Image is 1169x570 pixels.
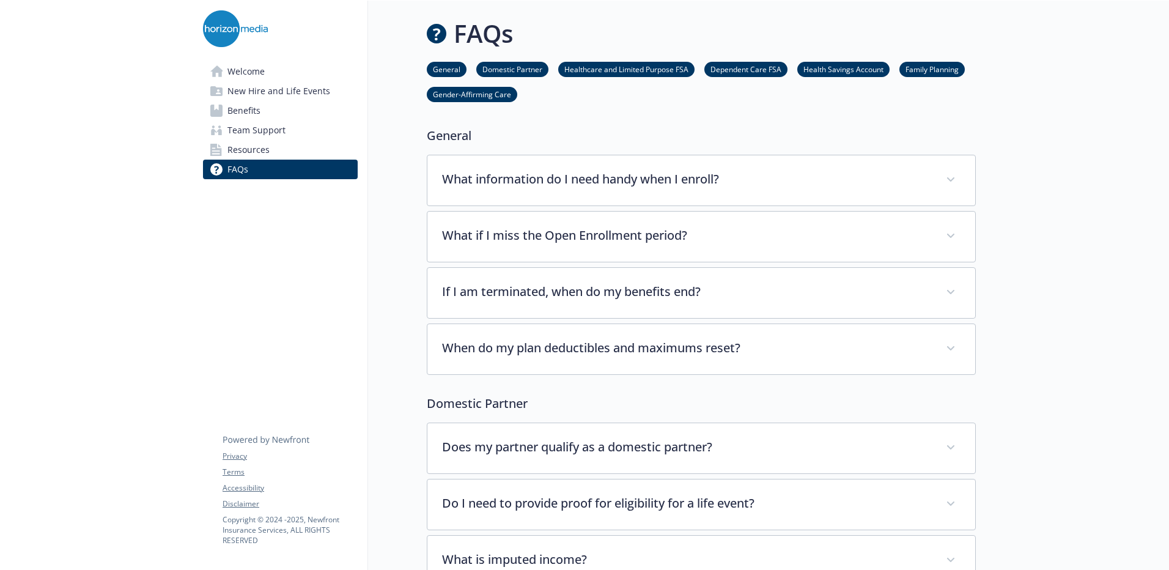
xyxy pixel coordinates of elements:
div: What information do I need handy when I enroll? [427,155,975,205]
p: What is imputed income? [442,550,931,569]
a: Gender-Affirming Care [427,88,517,100]
a: FAQs [203,160,358,179]
a: Terms [223,467,357,478]
a: New Hire and Life Events [203,81,358,101]
span: Team Support [227,120,286,140]
span: Welcome [227,62,265,81]
a: Healthcare and Limited Purpose FSA [558,63,695,75]
p: When do my plan deductibles and maximums reset? [442,339,931,357]
a: Accessibility [223,483,357,494]
p: If I am terminated, when do my benefits end? [442,283,931,301]
a: Resources [203,140,358,160]
span: FAQs [227,160,248,179]
div: What if I miss the Open Enrollment period? [427,212,975,262]
p: Do I need to provide proof for eligibility for a life event? [442,494,931,513]
p: What if I miss the Open Enrollment period? [442,226,931,245]
a: Health Savings Account [797,63,890,75]
span: New Hire and Life Events [227,81,330,101]
p: General [427,127,976,145]
div: Do I need to provide proof for eligibility for a life event? [427,479,975,530]
span: Benefits [227,101,260,120]
a: Team Support [203,120,358,140]
a: Benefits [203,101,358,120]
a: Privacy [223,451,357,462]
a: Dependent Care FSA [704,63,787,75]
a: Disclaimer [223,498,357,509]
a: Family Planning [899,63,965,75]
span: Resources [227,140,270,160]
p: Copyright © 2024 - 2025 , Newfront Insurance Services, ALL RIGHTS RESERVED [223,514,357,546]
a: General [427,63,466,75]
h1: FAQs [454,15,513,52]
p: Does my partner qualify as a domestic partner? [442,438,931,456]
div: If I am terminated, when do my benefits end? [427,268,975,318]
a: Welcome [203,62,358,81]
div: Does my partner qualify as a domestic partner? [427,423,975,473]
div: When do my plan deductibles and maximums reset? [427,324,975,374]
a: Domestic Partner [476,63,548,75]
p: What information do I need handy when I enroll? [442,170,931,188]
p: Domestic Partner [427,394,976,413]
